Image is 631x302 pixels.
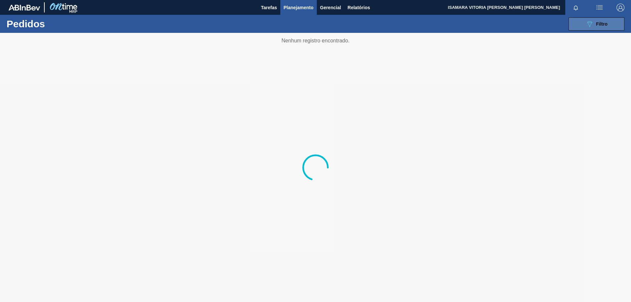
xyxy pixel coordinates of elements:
span: Planejamento [284,4,314,12]
span: Filtro [596,21,608,27]
img: Logout [617,4,624,12]
img: TNhmsLtSVTkK8tSr43FrP2fwEKptu5GPRR3wAAAABJRU5ErkJggg== [9,5,40,11]
h1: Pedidos [7,20,105,28]
span: Tarefas [261,4,277,12]
img: userActions [596,4,603,12]
button: Notificações [565,3,586,12]
button: Filtro [569,17,624,31]
span: Relatórios [348,4,370,12]
span: Gerencial [320,4,341,12]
